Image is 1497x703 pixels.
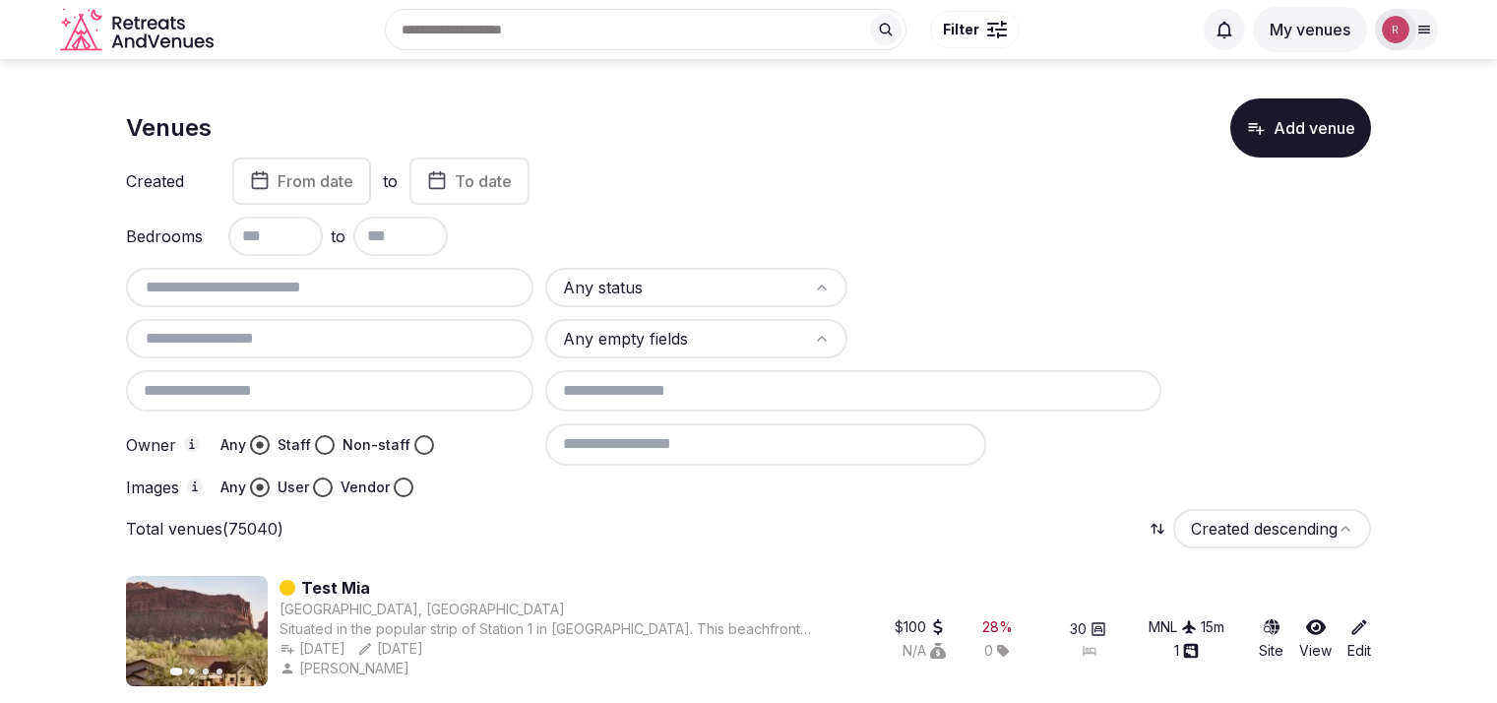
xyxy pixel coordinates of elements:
[1201,617,1224,637] div: 15 m
[341,478,390,497] label: Vendor
[278,171,353,191] span: From date
[217,669,222,674] button: Go to slide 4
[280,619,832,639] div: Situated in the popular strip of Station 1 in [GEOGRAPHIC_DATA]. This beachfront resort features ...
[232,158,371,205] button: From date
[1070,619,1106,639] button: 30
[278,435,311,455] label: Staff
[1253,7,1367,52] button: My venues
[1347,617,1371,661] a: Edit
[220,435,246,455] label: Any
[455,171,512,191] span: To date
[1070,619,1087,639] span: 30
[343,435,410,455] label: Non-staff
[984,641,993,661] span: 0
[301,576,370,600] a: Test Mia
[203,669,209,674] button: Go to slide 3
[280,639,345,659] button: [DATE]
[1174,641,1199,661] button: 1
[126,111,212,145] h1: Venues
[1382,16,1409,43] img: robiejavier
[1259,617,1283,661] a: Site
[943,20,979,39] span: Filter
[126,479,205,496] label: Images
[184,436,200,452] button: Owner
[331,224,345,248] span: to
[1201,617,1224,637] button: 15m
[189,669,195,674] button: Go to slide 2
[170,668,183,675] button: Go to slide 1
[126,173,205,189] label: Created
[126,576,268,686] img: Featured image for Test Mia
[280,600,565,619] button: [GEOGRAPHIC_DATA], [GEOGRAPHIC_DATA]
[982,617,1013,637] div: 28 %
[126,518,283,540] p: Total venues (75040)
[1149,617,1197,637] button: MNL
[187,479,203,494] button: Images
[126,228,205,244] label: Bedrooms
[930,11,1020,48] button: Filter
[220,478,246,497] label: Any
[903,641,946,661] button: N/A
[60,8,218,52] svg: Retreats and Venues company logo
[280,659,413,678] button: [PERSON_NAME]
[126,436,205,454] label: Owner
[895,617,946,637] button: $100
[409,158,530,205] button: To date
[982,617,1013,637] button: 28%
[1299,617,1332,661] a: View
[383,170,398,192] label: to
[1230,98,1371,158] button: Add venue
[60,8,218,52] a: Visit the homepage
[278,478,309,497] label: User
[1253,20,1367,39] a: My venues
[357,639,423,659] button: [DATE]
